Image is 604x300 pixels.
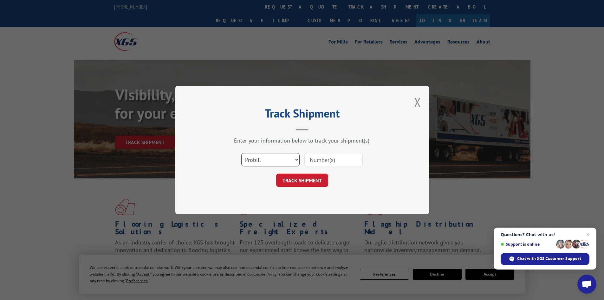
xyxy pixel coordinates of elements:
[501,253,589,265] div: Chat with XGS Customer Support
[207,109,397,121] h2: Track Shipment
[501,242,554,247] span: Support is online
[577,275,596,294] div: Open chat
[584,231,592,238] span: Close chat
[276,174,328,187] button: TRACK SHIPMENT
[304,153,363,166] input: Number(s)
[207,137,397,144] div: Enter your information below to track your shipment(s).
[517,256,581,262] span: Chat with XGS Customer Support
[501,232,589,237] span: Questions? Chat with us!
[414,94,421,110] button: Close modal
